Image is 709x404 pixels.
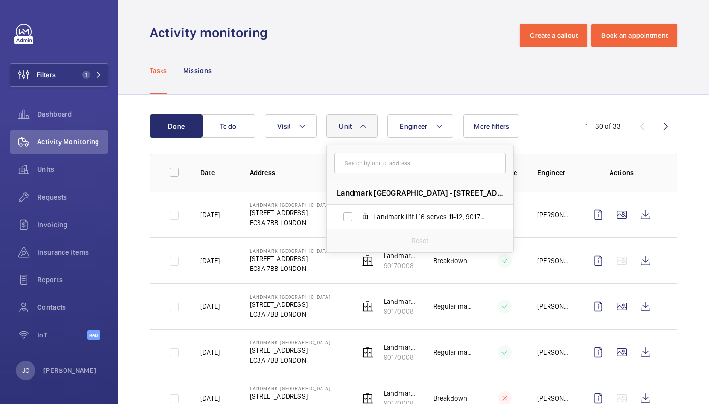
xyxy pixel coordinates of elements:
[37,70,56,80] span: Filters
[37,137,108,147] span: Activity Monitoring
[250,208,331,218] p: [STREET_ADDRESS]
[337,188,503,198] span: Landmark [GEOGRAPHIC_DATA] - [STREET_ADDRESS]
[384,251,418,261] p: Landmark lift L16 serves 11-12
[37,165,108,174] span: Units
[362,392,374,404] img: elevator.svg
[150,24,274,42] h1: Activity monitoring
[585,121,621,131] div: 1 – 30 of 33
[250,391,331,401] p: [STREET_ADDRESS]
[265,114,317,138] button: Visit
[384,388,418,398] p: Landmark lift L16 serves 11-12
[433,393,468,403] p: Breakdown
[250,345,331,355] p: [STREET_ADDRESS]
[202,114,255,138] button: To do
[334,153,506,173] input: Search by unit or address
[433,347,472,357] p: Regular maintenance
[37,220,108,230] span: Invoicing
[10,63,108,87] button: Filters1
[537,347,571,357] p: [PERSON_NAME]
[339,122,352,130] span: Unit
[250,248,331,254] p: Landmark [GEOGRAPHIC_DATA]
[537,256,571,266] p: [PERSON_NAME]
[362,255,374,267] img: elevator.svg
[37,247,108,257] span: Insurance items
[250,355,331,365] p: EC3A 7BB LONDON
[250,294,331,300] p: Landmark [GEOGRAPHIC_DATA]
[384,342,418,352] p: Landmark lift L16 serves 11-12
[200,210,220,220] p: [DATE]
[200,393,220,403] p: [DATE]
[43,366,97,375] p: [PERSON_NAME]
[387,114,453,138] button: Engineer
[474,122,509,130] span: More filters
[150,66,167,76] p: Tasks
[200,302,220,311] p: [DATE]
[586,168,657,178] p: Actions
[200,347,220,357] p: [DATE]
[87,330,100,340] span: Beta
[37,109,108,119] span: Dashboard
[537,168,571,178] p: Engineer
[412,236,428,246] p: Reset
[200,256,220,266] p: [DATE]
[520,24,587,47] button: Create a callout
[362,301,374,312] img: elevator.svg
[150,114,203,138] button: Done
[250,309,331,319] p: EC3A 7BB LONDON
[537,302,571,311] p: [PERSON_NAME]
[37,330,87,340] span: IoT
[183,66,212,76] p: Missions
[537,393,571,403] p: [PERSON_NAME]
[591,24,677,47] button: Book an appointment
[384,297,418,306] p: Landmark lift L16 serves 11-12
[22,366,29,375] p: JC
[373,212,487,222] span: Landmark lift L16 serves 11-12, 90170008
[37,303,108,312] span: Contacts
[384,261,418,270] p: 90170008
[250,202,331,208] p: Landmark [GEOGRAPHIC_DATA]
[384,306,418,316] p: 90170008
[433,256,468,266] p: Breakdown
[250,385,331,391] p: Landmark [GEOGRAPHIC_DATA]
[250,300,331,309] p: [STREET_ADDRESS]
[326,114,378,138] button: Unit
[250,168,344,178] p: Address
[250,218,331,228] p: EC3A 7BB LONDON
[433,302,472,311] p: Regular maintenance
[250,264,331,273] p: EC3A 7BB LONDON
[82,71,90,79] span: 1
[37,192,108,202] span: Requests
[200,168,234,178] p: Date
[250,339,331,345] p: Landmark [GEOGRAPHIC_DATA]
[250,254,331,264] p: [STREET_ADDRESS]
[400,122,427,130] span: Engineer
[463,114,519,138] button: More filters
[537,210,571,220] p: [PERSON_NAME]
[37,275,108,285] span: Reports
[384,352,418,362] p: 90170008
[362,346,374,358] img: elevator.svg
[277,122,290,130] span: Visit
